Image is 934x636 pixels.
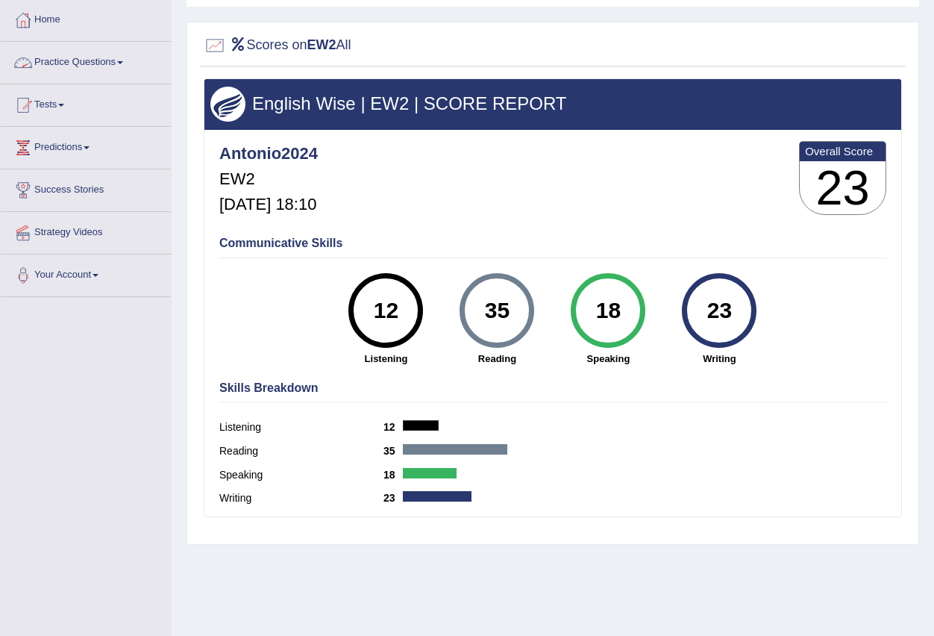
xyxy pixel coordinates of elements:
h3: English Wise | EW2 | SCORE REPORT [210,94,895,113]
a: Your Account [1,255,171,292]
b: 35 [383,445,403,457]
img: wings.png [210,87,245,122]
h5: [DATE] 18:10 [219,196,318,213]
div: 12 [359,279,413,342]
h4: Antonio2024 [219,145,318,163]
a: Tests [1,84,171,122]
b: Overall Score [805,145,880,158]
strong: Reading [449,352,545,366]
label: Listening [219,420,383,435]
h4: Skills Breakdown [219,381,886,395]
h4: Communicative Skills [219,237,886,250]
div: 35 [470,279,524,342]
label: Writing [219,490,383,506]
strong: Listening [338,352,434,366]
a: Strategy Videos [1,212,171,249]
label: Reading [219,443,383,459]
strong: Writing [671,352,768,366]
h2: Scores on All [204,34,351,57]
a: Success Stories [1,169,171,207]
strong: Speaking [560,352,656,366]
div: 18 [581,279,636,342]
h5: EW2 [219,170,318,188]
b: EW2 [307,37,336,52]
h3: 23 [800,161,886,215]
b: 23 [383,492,403,504]
b: 12 [383,421,403,433]
b: 18 [383,469,403,481]
div: 23 [692,279,747,342]
label: Speaking [219,467,383,483]
a: Predictions [1,127,171,164]
a: Practice Questions [1,42,171,79]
